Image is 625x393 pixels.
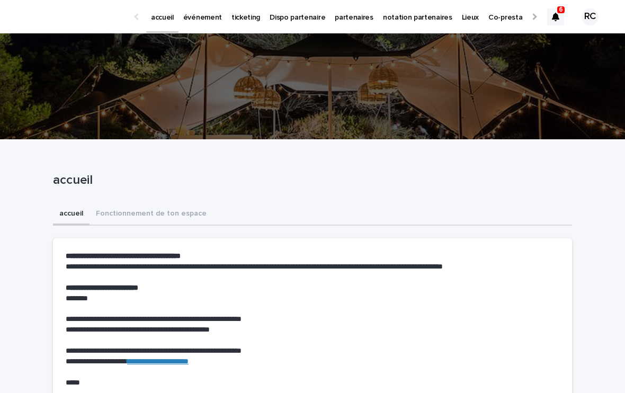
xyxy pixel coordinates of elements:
p: 6 [559,6,563,13]
div: RC [582,8,599,25]
button: Fonctionnement de ton espace [90,203,213,226]
div: 6 [547,8,564,25]
img: Ls34BcGeRexTGTNfXpUC [21,6,124,28]
p: accueil [53,173,568,188]
button: accueil [53,203,90,226]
